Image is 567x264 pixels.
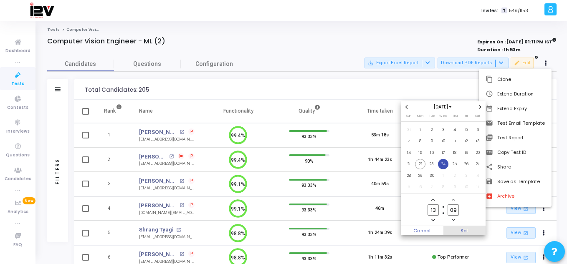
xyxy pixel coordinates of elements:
[461,181,472,193] td: October 10, 2025
[404,171,414,181] span: 28
[439,113,447,118] span: Wed
[415,136,425,146] span: 8
[427,148,437,158] span: 16
[461,170,472,181] td: October 3, 2025
[473,125,483,135] span: 6
[438,136,448,146] span: 10
[461,158,472,170] td: September 26, 2025
[427,171,437,181] span: 30
[401,226,443,235] button: Cancel
[403,136,415,147] td: September 7, 2025
[431,103,456,111] span: [DATE]
[472,136,483,147] td: September 13, 2025
[449,136,461,147] td: September 11, 2025
[449,147,461,158] td: September 18, 2025
[438,147,449,158] td: September 17, 2025
[472,181,483,193] td: October 11, 2025
[403,158,415,170] td: September 21, 2025
[473,159,483,169] span: 27
[427,136,437,146] span: 9
[438,148,448,158] span: 17
[461,113,472,121] th: Friday
[449,170,461,181] td: October 2, 2025
[415,113,426,121] th: Monday
[415,171,425,181] span: 29
[403,103,410,111] button: Previous month
[403,181,415,193] td: October 5, 2025
[452,113,458,118] span: Thu
[403,170,415,181] td: September 28, 2025
[438,181,449,193] td: October 8, 2025
[450,159,460,169] span: 25
[449,113,461,121] th: Thursday
[406,113,411,118] span: Sun
[438,124,449,136] td: September 3, 2025
[438,158,449,170] td: September 24, 2025
[473,148,483,158] span: 20
[415,170,426,181] td: September 29, 2025
[403,147,415,158] td: September 14, 2025
[430,216,437,224] button: Minus a hour
[473,171,483,181] span: 4
[461,136,471,146] span: 12
[465,113,468,118] span: Fri
[450,171,460,181] span: 2
[426,170,438,181] td: September 30, 2025
[438,171,448,181] span: 1
[450,148,460,158] span: 18
[438,125,448,135] span: 3
[450,216,457,224] button: Minus a minute
[461,148,471,158] span: 19
[415,125,425,135] span: 1
[475,113,480,118] span: Sat
[461,171,471,181] span: 3
[449,158,461,170] td: September 25, 2025
[426,124,438,136] td: September 2, 2025
[438,136,449,147] td: September 10, 2025
[415,136,426,147] td: September 8, 2025
[431,103,456,111] button: Choose month and year
[415,158,426,170] td: September 22, 2025
[476,103,483,111] button: Next month
[415,148,425,158] span: 15
[461,136,472,147] td: September 12, 2025
[403,124,415,136] td: August 31, 2025
[461,125,471,135] span: 5
[443,226,486,235] button: Set
[438,182,448,192] span: 8
[450,136,460,146] span: 11
[450,125,460,135] span: 4
[426,147,438,158] td: September 16, 2025
[461,124,472,136] td: September 5, 2025
[472,113,483,121] th: Saturday
[472,170,483,181] td: October 4, 2025
[430,196,437,204] button: Add a hour
[426,158,438,170] td: September 23, 2025
[417,113,423,118] span: Mon
[427,159,437,169] span: 23
[415,147,426,158] td: September 15, 2025
[438,170,449,181] td: October 1, 2025
[427,182,437,192] span: 7
[429,113,435,118] span: Tue
[404,136,414,146] span: 7
[472,147,483,158] td: September 20, 2025
[461,159,471,169] span: 26
[415,182,425,192] span: 6
[461,182,471,192] span: 10
[427,125,437,135] span: 2
[404,182,414,192] span: 5
[461,147,472,158] td: September 19, 2025
[426,136,438,147] td: September 9, 2025
[404,148,414,158] span: 14
[472,124,483,136] td: September 6, 2025
[404,159,414,169] span: 21
[415,159,425,169] span: 22
[438,159,448,169] span: 24
[450,182,460,192] span: 9
[415,124,426,136] td: September 1, 2025
[404,125,414,135] span: 31
[449,124,461,136] td: September 4, 2025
